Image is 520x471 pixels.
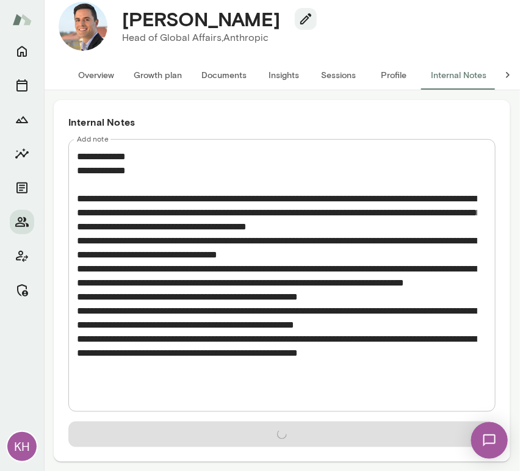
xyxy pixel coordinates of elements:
[10,244,34,268] button: Client app
[122,31,307,45] p: Head of Global Affairs, Anthropic
[10,107,34,132] button: Growth Plan
[10,73,34,98] button: Sessions
[122,7,280,31] h4: [PERSON_NAME]
[68,115,496,129] h6: Internal Notes
[59,2,107,51] img: Michael Sellitto
[10,278,34,303] button: Manage
[68,60,124,90] button: Overview
[10,210,34,234] button: Members
[10,142,34,166] button: Insights
[192,60,256,90] button: Documents
[10,39,34,63] button: Home
[12,8,32,31] img: Mento
[124,60,192,90] button: Growth plan
[421,60,496,90] button: Internal Notes
[77,134,109,144] label: Add note
[256,60,311,90] button: Insights
[7,432,37,461] div: KH
[366,60,421,90] button: Profile
[10,176,34,200] button: Documents
[311,60,366,90] button: Sessions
